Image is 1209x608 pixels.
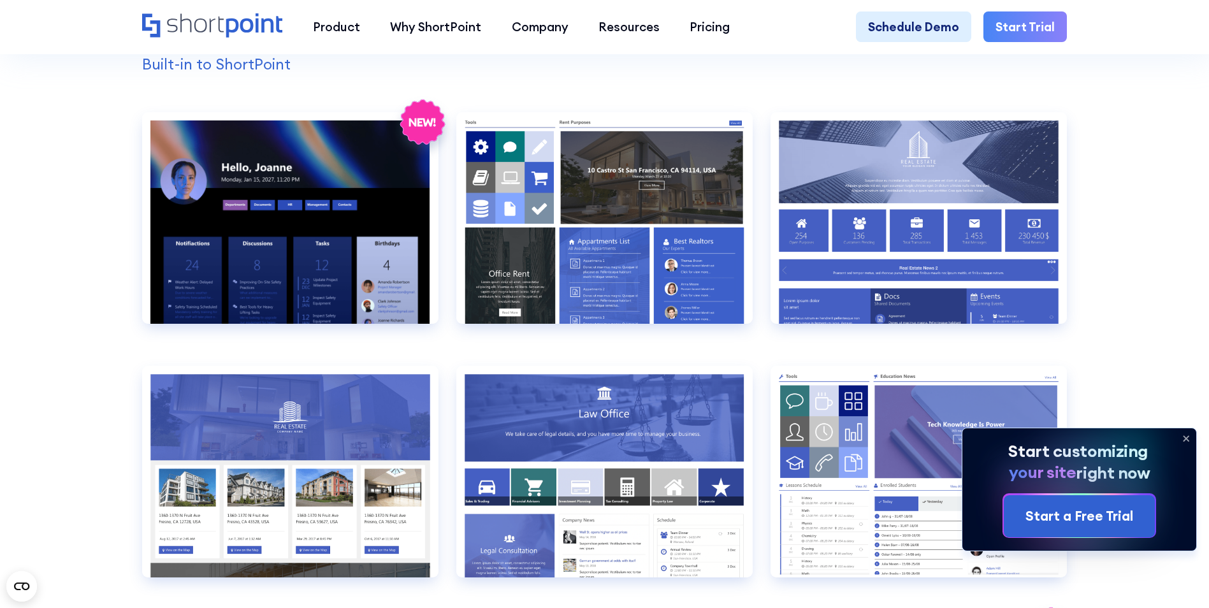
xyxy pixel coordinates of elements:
[983,11,1067,41] a: Start Trial
[583,11,674,41] a: Resources
[142,13,283,40] a: Home
[598,18,660,36] div: Resources
[496,11,583,41] a: Company
[771,112,1067,348] a: Documents 2
[6,571,37,602] button: Open CMP widget
[1004,495,1155,537] a: Start a Free Trial
[856,11,971,41] a: Schedule Demo
[142,112,438,348] a: Communication
[771,366,1067,602] a: Employees Directory 2
[142,53,1067,76] p: Built-in to ShortPoint
[456,112,753,348] a: Documents 1
[298,11,375,41] a: Product
[313,18,360,36] div: Product
[1145,547,1209,608] iframe: Chat Widget
[675,11,745,41] a: Pricing
[375,11,496,41] a: Why ShortPoint
[456,366,753,602] a: Employees Directory 1
[142,366,438,602] a: Documents 3
[1025,505,1133,526] div: Start a Free Trial
[390,18,481,36] div: Why ShortPoint
[690,18,730,36] div: Pricing
[512,18,568,36] div: Company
